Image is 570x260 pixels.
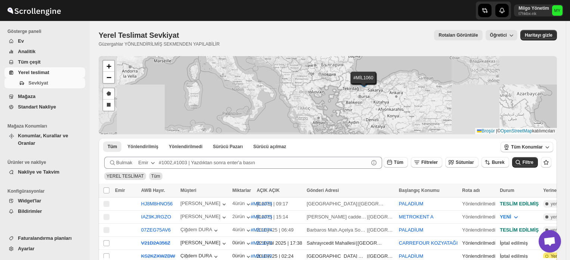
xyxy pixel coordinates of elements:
[523,160,533,165] font: Filtre
[462,240,495,246] font: Yönlendirilmedi
[434,30,482,40] button: rotayı görüntüle
[518,6,549,11] font: Milgo Yönetim
[103,100,114,111] a: Bir dikdörtgen çizin
[151,174,160,179] font: Tüm
[141,240,170,246] font: V21D2A356Z
[18,235,72,241] font: Faturalandırma planları
[399,214,434,220] button: METROKENT A
[232,253,235,259] font: 0
[4,131,85,149] button: Konumlar, Kurallar ve Oranlar
[251,214,272,220] button: #MİL1075
[514,4,563,16] button: Kullanıcı menüsü
[500,227,539,233] font: TESLİM EDİLMİŞ
[251,253,272,259] button: #MİL1072
[169,144,202,149] font: Yönlendirilmedi
[539,230,561,253] div: Açık sohbet
[18,208,42,214] font: Bildirimler
[384,157,408,168] button: Tüm
[477,128,495,134] a: Broşür
[235,201,245,206] font: ürün
[235,214,245,219] font: ürün
[307,201,357,207] font: [GEOGRAPHIC_DATA]
[512,157,538,168] button: Filtre
[481,128,495,134] font: Broşür
[180,240,228,247] button: [PERSON_NAME]
[367,227,368,233] font: |
[462,201,495,207] font: Yönlendirilmedi
[445,157,478,168] button: Sütunlar
[511,144,543,150] font: Tüm Konumlar
[4,206,85,217] button: Bildirimler
[141,188,165,193] font: AWB Hayır.
[518,11,536,16] font: t7hkbx-nk
[462,188,480,193] font: Rota adı
[251,227,272,233] font: #MİL1074
[500,201,539,207] font: TESLİM EDİLMİŞ
[357,201,359,207] font: |
[99,31,179,39] font: Yerel Teslimat Sevkiyat
[7,189,44,194] font: Konfigürasyonlar
[500,188,514,193] font: Durum
[520,30,557,40] button: Harita eylem etiketi
[4,244,85,254] button: Ayarlar
[500,253,528,259] font: İptal edilmiş
[251,240,272,246] button: #MİL1073
[462,253,495,259] font: Yönlendirilmedi
[180,214,228,221] button: [PERSON_NAME]
[213,144,243,149] font: Sürücü Pazarı
[399,201,424,207] button: PALADİUM
[141,253,175,259] button: KS2KZXWZBW
[141,201,173,207] button: HJ8M8HNO56
[358,78,369,86] img: İşaretleyici
[180,214,220,219] font: [PERSON_NAME]
[257,227,294,233] font: 23-Eyl-25 | 06:49
[359,79,370,87] img: İşaretleyici
[232,214,235,219] font: 2
[411,157,442,168] button: Filtreler
[500,240,528,246] font: İptal edilmiş
[232,227,235,232] font: 4
[106,61,111,71] font: +
[18,70,49,75] font: Yerel teslimat
[462,214,495,220] font: Yönlendirilmedi
[357,79,369,87] img: İşaretleyici
[18,59,41,65] font: Tüm çeşit
[257,188,280,193] font: AÇIK AÇIK
[180,253,212,259] font: Çiğdem DURA
[123,141,163,152] button: Yönlendirilmiş
[399,188,440,193] font: Başlangıç ​​Konumu
[307,214,388,220] font: [PERSON_NAME] caddesi no 79 ulus
[28,80,48,86] font: Sevkiyat
[18,198,41,204] font: Widget'lar
[501,142,553,152] button: Tüm Konumlar
[399,227,424,233] button: PALADİUM
[462,227,495,233] font: Yönlendirilmedi
[18,169,59,175] font: Nakliye ve Takvim
[141,214,171,220] font: IAZ9KJRGZO
[232,188,251,193] font: Miktarlar
[232,201,252,208] button: 4 ürün
[208,141,247,152] button: Talep edilebilir
[134,157,161,169] button: Emir
[18,246,34,251] font: Ayarlar
[116,160,132,165] font: Bulmak
[495,211,524,223] button: YENİ
[141,227,171,233] button: 07ZEG75AV6
[4,57,85,67] button: Tüm çeşit
[257,253,294,259] font: 20-Eyl-25 | 02:24
[249,141,291,152] button: Talep edilemez
[257,240,302,246] font: 22 Eylül 2025 | 17:38
[394,160,403,165] font: Tüm
[235,227,245,232] font: ürün
[486,30,517,40] button: Öğretici
[4,167,85,177] button: Nakliye ve Takvim
[399,240,458,246] font: CARREFOUR KOZYATAĞI
[554,8,561,13] text: MY
[106,174,144,179] font: YEREL TESLİMAT
[18,104,56,110] font: Standart Nakliye
[159,157,369,169] input: #1002,#1003 | Yazdıktan sonra enter'a basın
[180,188,196,193] font: Müşteri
